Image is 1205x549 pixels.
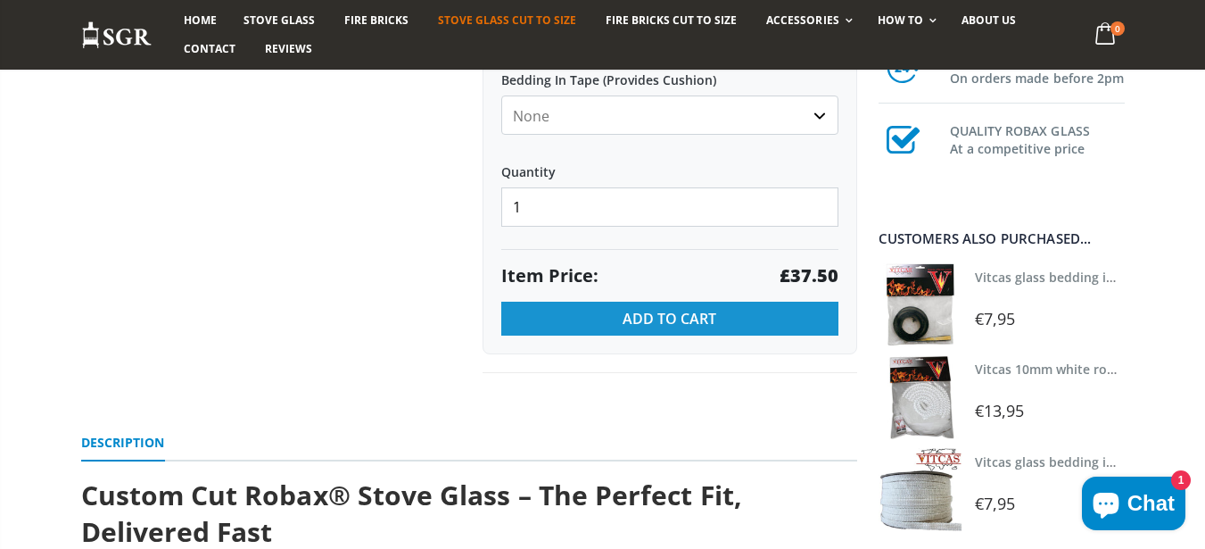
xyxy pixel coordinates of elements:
[753,6,861,35] a: Accessories
[879,355,962,438] img: Vitcas white rope, glue and gloves kit 10mm
[425,6,590,35] a: Stove Glass Cut To Size
[879,232,1125,245] div: Customers also purchased...
[623,309,716,329] span: Add to Cart
[184,41,235,56] span: Contact
[265,41,312,56] span: Reviews
[331,6,422,35] a: Fire Bricks
[81,426,165,462] a: Description
[81,21,153,50] img: Stove Glass Replacement
[766,12,838,28] span: Accessories
[184,12,217,28] span: Home
[606,12,737,28] span: Fire Bricks Cut To Size
[501,56,838,88] label: Bedding In Tape (Provides Cushion)
[948,6,1029,35] a: About us
[501,148,838,180] label: Quantity
[975,493,1015,514] span: €7,95
[501,263,598,288] span: Item Price:
[1110,21,1125,36] span: 0
[252,35,326,63] a: Reviews
[1087,18,1124,53] a: 0
[170,6,230,35] a: Home
[438,12,576,28] span: Stove Glass Cut To Size
[592,6,750,35] a: Fire Bricks Cut To Size
[975,400,1025,421] span: €13,95
[1077,477,1191,535] inbox-online-store-chat: Shopify online store chat
[879,263,962,346] img: Vitcas stove glass bedding in tape
[975,308,1015,329] span: €7,95
[950,119,1125,158] h3: QUALITY ROBAX GLASS At a competitive price
[230,6,328,35] a: Stove Glass
[864,6,945,35] a: How To
[780,263,838,288] strong: £37.50
[962,12,1016,28] span: About us
[879,448,962,531] img: Vitcas stove glass bedding in tape
[170,35,249,63] a: Contact
[501,302,838,336] button: Add to Cart
[243,12,315,28] span: Stove Glass
[878,12,923,28] span: How To
[344,12,409,28] span: Fire Bricks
